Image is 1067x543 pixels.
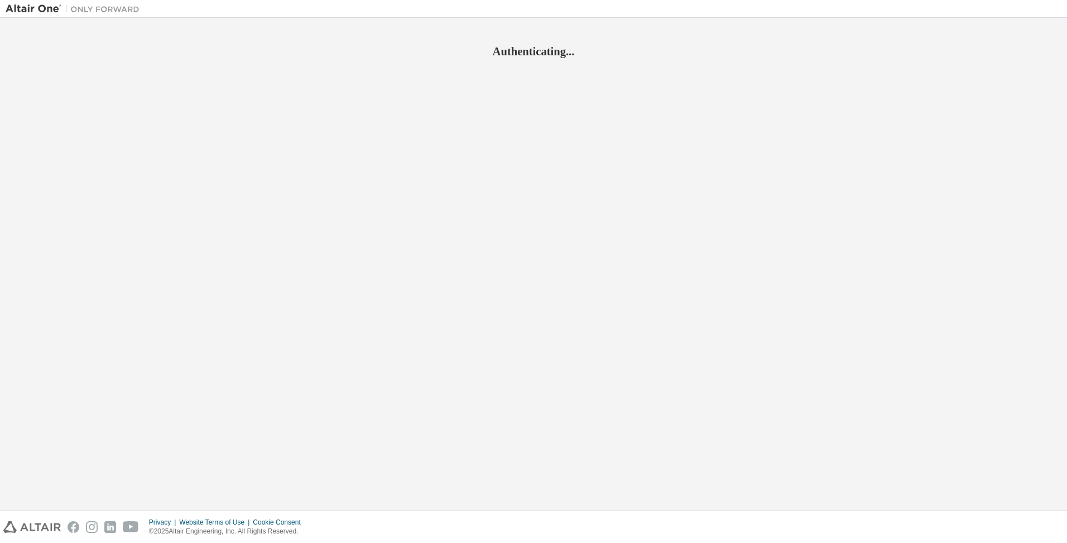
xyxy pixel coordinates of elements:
[123,521,139,533] img: youtube.svg
[179,518,253,527] div: Website Terms of Use
[104,521,116,533] img: linkedin.svg
[149,527,307,536] p: © 2025 Altair Engineering, Inc. All Rights Reserved.
[3,521,61,533] img: altair_logo.svg
[6,44,1061,59] h2: Authenticating...
[253,518,307,527] div: Cookie Consent
[149,518,179,527] div: Privacy
[86,521,98,533] img: instagram.svg
[6,3,145,15] img: Altair One
[68,521,79,533] img: facebook.svg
